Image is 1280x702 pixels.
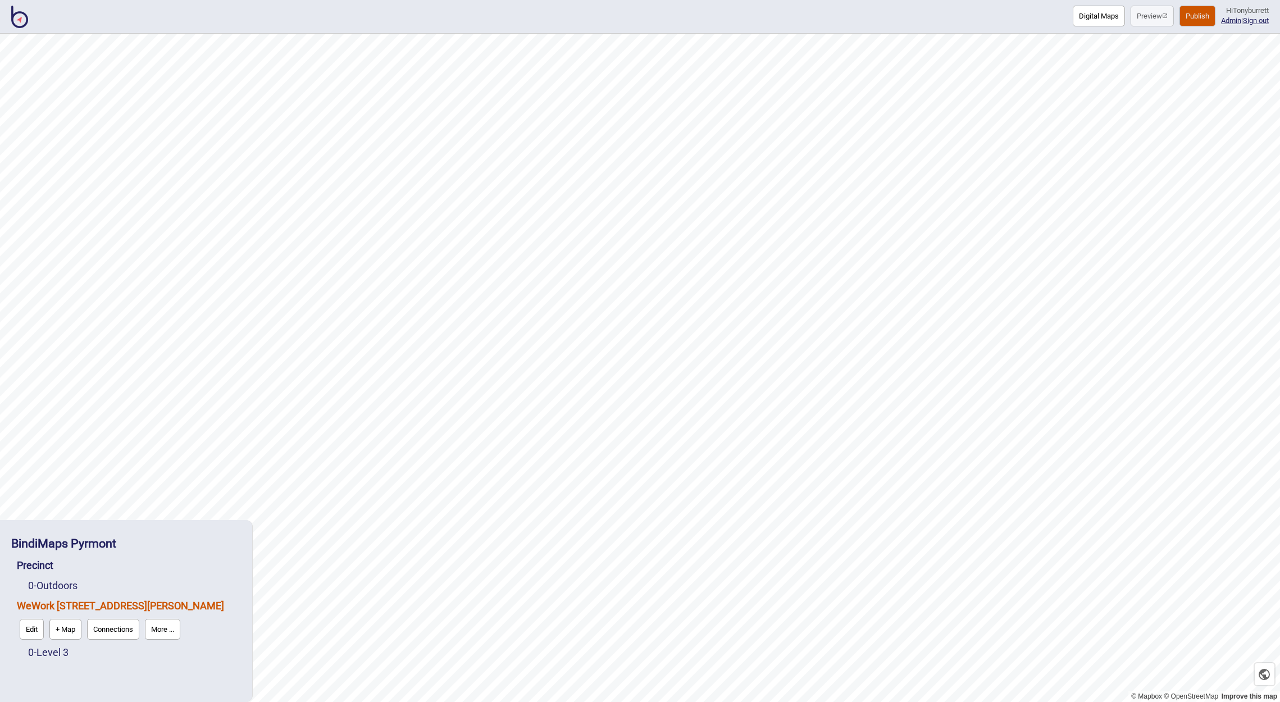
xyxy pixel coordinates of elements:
img: BindiMaps CMS [11,6,28,28]
a: 0-Level 3 [28,646,69,658]
a: BindiMaps Pyrmont [11,536,116,550]
button: Digital Maps [1073,6,1125,26]
img: preview [1162,13,1168,19]
div: Hi Tonyburrett [1221,6,1269,16]
a: WeWork [STREET_ADDRESS][PERSON_NAME] [17,600,224,612]
button: More ... [145,619,180,640]
button: Connections [87,619,139,640]
div: WeWork 100 Harris Street [17,596,241,642]
button: Preview [1131,6,1174,26]
a: Admin [1221,16,1241,25]
div: BindiMaps Pyrmont [11,531,241,555]
a: Edit [17,616,47,642]
a: Map feedback [1222,692,1277,700]
a: Precinct [17,559,53,571]
a: 0-Outdoors [28,580,78,591]
a: More ... [142,616,183,642]
div: Outdoors [28,576,241,596]
span: | [1221,16,1243,25]
button: + Map [49,619,81,640]
button: Edit [20,619,44,640]
button: Publish [1179,6,1215,26]
a: Mapbox [1131,692,1162,700]
a: Connections [84,616,142,642]
div: Level 3 [28,642,241,663]
a: Previewpreview [1131,6,1174,26]
button: Sign out [1243,16,1269,25]
a: OpenStreetMap [1164,692,1218,700]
